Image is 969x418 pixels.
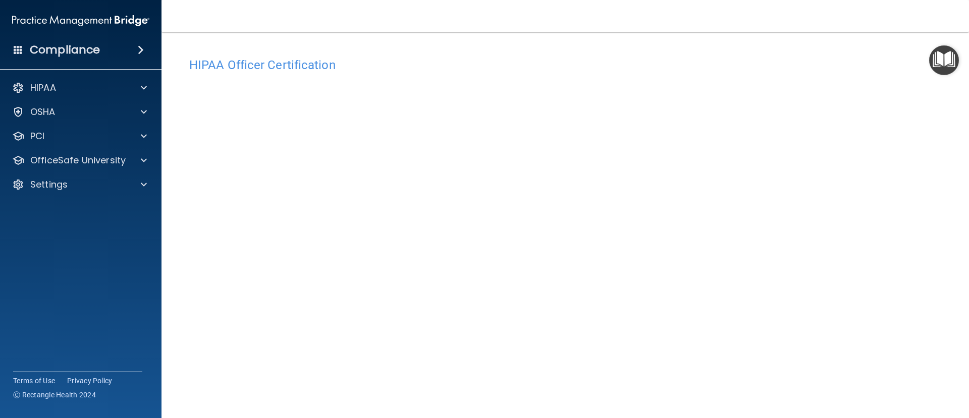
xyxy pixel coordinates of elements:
[12,154,147,166] a: OfficeSafe University
[12,130,147,142] a: PCI
[12,106,147,118] a: OSHA
[929,45,959,75] button: Open Resource Center
[12,178,147,191] a: Settings
[189,58,941,72] h4: HIPAA Officer Certification
[67,376,113,386] a: Privacy Policy
[13,390,96,400] span: Ⓒ Rectangle Health 2024
[30,43,100,57] h4: Compliance
[30,106,56,118] p: OSHA
[12,82,147,94] a: HIPAA
[189,77,941,405] iframe: hipaa-training
[12,11,149,31] img: PMB logo
[30,178,68,191] p: Settings
[30,154,126,166] p: OfficeSafe University
[30,82,56,94] p: HIPAA
[30,130,44,142] p: PCI
[13,376,55,386] a: Terms of Use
